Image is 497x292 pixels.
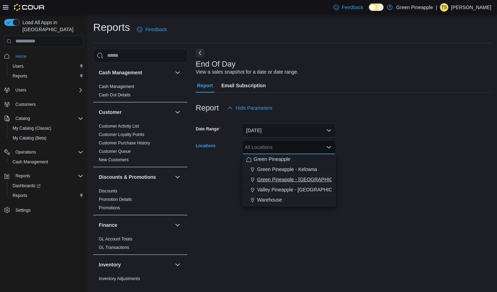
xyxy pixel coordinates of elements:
[134,22,170,36] a: Feedback
[99,69,142,76] h3: Cash Management
[99,84,134,89] a: Cash Management
[1,85,86,95] button: Users
[242,175,336,185] button: Green Pineapple - [GEOGRAPHIC_DATA]
[20,19,83,33] span: Load All Apps in [GEOGRAPHIC_DATA]
[173,221,182,229] button: Finance
[257,166,317,173] span: Green Pineapple - Kelowna
[145,26,167,33] span: Feedback
[13,135,47,141] span: My Catalog (Beta)
[441,3,447,12] span: TS
[99,261,172,268] button: Inventory
[10,182,83,190] span: Dashboards
[99,157,129,162] a: New Customers
[10,134,83,142] span: My Catalog (Beta)
[1,99,86,109] button: Customers
[99,132,144,137] span: Customer Loyalty Points
[10,62,26,70] a: Users
[4,48,83,233] nav: Complex example
[1,114,86,123] button: Catalog
[13,63,23,69] span: Users
[331,0,366,14] a: Feedback
[173,173,182,181] button: Discounts & Promotions
[173,108,182,116] button: Customer
[13,172,83,180] span: Reports
[173,260,182,269] button: Inventory
[99,93,131,97] a: Cash Out Details
[7,123,86,133] button: My Catalog (Classic)
[196,143,216,149] label: Locations
[242,154,336,164] button: Green Pineapple
[99,109,172,116] button: Customer
[99,149,131,154] span: Customer Queue
[10,158,83,166] span: Cash Management
[13,159,48,165] span: Cash Management
[242,185,336,195] button: Valley Pineapple - [GEOGRAPHIC_DATA]
[10,72,30,80] a: Reports
[10,134,49,142] a: My Catalog (Beta)
[197,79,213,93] span: Report
[1,51,86,61] button: Home
[10,182,43,190] a: Dashboards
[99,245,129,250] a: GL Transactions
[15,173,30,179] span: Reports
[225,101,275,115] button: Hide Parameters
[15,102,36,107] span: Customers
[13,172,33,180] button: Reports
[13,114,33,123] button: Catalog
[13,125,51,131] span: My Catalog (Classic)
[451,3,491,12] p: [PERSON_NAME]
[93,122,187,167] div: Customer
[99,261,121,268] h3: Inventory
[99,197,132,202] span: Promotion Details
[15,54,27,59] span: Home
[254,156,290,163] span: Green Pineapple
[242,164,336,175] button: Green Pineapple - Kelowna
[13,205,83,214] span: Settings
[93,82,187,102] div: Cash Management
[99,276,140,281] a: Inventory Adjustments
[10,158,51,166] a: Cash Management
[196,126,221,132] label: Date Range
[99,189,117,193] a: Discounts
[10,124,83,133] span: My Catalog (Classic)
[10,72,83,80] span: Reports
[436,3,437,12] p: |
[196,60,236,68] h3: End Of Day
[13,73,27,79] span: Reports
[14,4,45,11] img: Cova
[369,4,384,11] input: Dark Mode
[15,149,36,155] span: Operations
[13,86,83,94] span: Users
[236,104,272,111] span: Hide Parameters
[99,109,122,116] h3: Customer
[257,176,349,183] span: Green Pineapple - [GEOGRAPHIC_DATA]
[242,123,336,137] button: [DATE]
[10,62,83,70] span: Users
[326,144,332,150] button: Close list of options
[93,235,187,254] div: Finance
[13,206,33,215] a: Settings
[7,61,86,71] button: Users
[196,104,219,112] h3: Report
[99,140,150,146] span: Customer Purchase History
[7,181,86,191] a: Dashboards
[196,49,204,57] button: Next
[196,68,298,76] div: View a sales snapshot for a date or date range.
[99,222,117,229] h3: Finance
[13,193,27,198] span: Reports
[15,87,26,93] span: Users
[99,124,139,129] a: Customer Activity List
[99,141,150,145] a: Customer Purchase History
[221,79,266,93] span: Email Subscription
[99,69,172,76] button: Cash Management
[99,174,156,181] h3: Discounts & Promotions
[99,205,120,210] a: Promotions
[99,149,131,154] a: Customer Queue
[15,208,30,213] span: Settings
[1,171,86,181] button: Reports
